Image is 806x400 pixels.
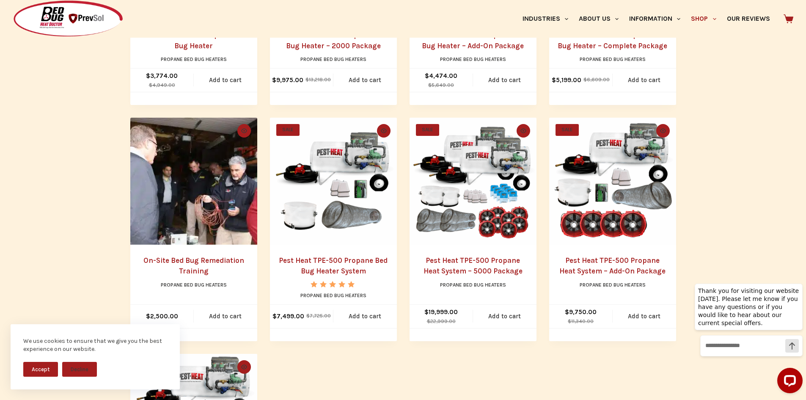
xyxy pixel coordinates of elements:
[416,124,439,136] span: SALE
[688,276,806,400] iframe: LiveChat chat widget
[559,256,666,276] a: Pest Heat TPE-500 Propane Heat System – Add-On Package
[62,362,97,377] button: Decline
[424,308,429,316] span: $
[473,305,536,328] a: Add to cart: “Pest Heat TPE-500 Propane Heat System - 5000 Package”
[306,313,310,319] span: $
[146,312,150,320] span: $
[146,72,178,80] bdi: 3,774.00
[377,124,391,138] button: Quick view toggle
[410,118,536,245] a: Pest Heat TPE-500 Propane Heat System - 5000 Package
[270,118,397,245] a: Pest Heat TPE-500 Propane Bed Bug Heater System
[311,281,356,287] div: Rated 5.00 out of 5
[276,124,300,136] span: SALE
[194,69,257,92] a: Add to cart: “Black Widow 800 Propane Bed Bug Heater”
[427,318,430,324] span: $
[440,282,506,288] a: Propane Bed Bug Heaters
[161,56,227,62] a: Propane Bed Bug Heaters
[656,124,670,138] button: Quick view toggle
[613,305,676,328] a: Add to cart: “Pest Heat TPE-500 Propane Heat System - Add-On Package”
[194,305,257,328] a: Add to cart: “On-Site Bed Bug Remediation Training”
[281,30,385,50] a: Black Widow 800 Propane Bed Bug Heater – 2000 Package
[568,318,594,324] bdi: 11,340.00
[306,313,331,319] bdi: 7,725.00
[333,305,397,328] a: Add to cart: “Pest Heat TPE-500 Propane Bed Bug Heater System”
[279,256,388,276] a: Pest Heat TPE-500 Propane Bed Bug Heater System
[424,256,523,276] a: Pest Heat TPE-500 Propane Heat System – 5000 Package
[421,30,525,50] a: Black Widow 800 Propane Bed Bug Heater – Add-On Package
[272,312,304,320] bdi: 7,499.00
[613,69,676,92] a: Add to cart: “Black Widow 800 Propane Bed Bug Heater - Complete Package”
[311,281,356,307] span: Rated out of 5
[161,282,227,288] a: Propane Bed Bug Heaters
[149,82,175,88] bdi: 4,949.00
[583,77,610,83] bdi: 6,609.00
[556,124,579,136] span: SALE
[425,72,429,80] span: $
[517,124,530,138] button: Quick view toggle
[580,282,646,288] a: Propane Bed Bug Heaters
[23,337,167,353] div: We use cookies to ensure that we give you the best experience on our website.
[300,56,366,62] a: Propane Bed Bug Heaters
[146,312,178,320] bdi: 2,500.00
[583,77,587,83] span: $
[272,312,277,320] span: $
[23,362,58,377] button: Accept
[565,308,597,316] bdi: 9,750.00
[300,292,366,298] a: Propane Bed Bug Heaters
[473,69,536,92] a: Add to cart: “Black Widow 800 Propane Bed Bug Heater - Add-On Package”
[305,77,309,83] span: $
[568,318,571,324] span: $
[237,360,251,374] button: Quick view toggle
[130,118,257,245] a: On-Site Bed Bug Remediation Training
[558,30,667,50] a: Black Widow 800 Propane Bed Bug Heater – Complete Package
[149,82,152,88] span: $
[272,76,276,84] span: $
[549,118,676,245] a: Pest Heat TPE-500 Propane Heat System - Add-On Package
[143,256,244,276] a: On-Site Bed Bug Remediation Training
[272,76,303,84] bdi: 9,975.00
[333,69,397,92] a: Add to cart: “Black Widow 800 Propane Bed Bug Heater - 2000 Package”
[427,318,456,324] bdi: 22,999.00
[565,308,569,316] span: $
[146,72,150,80] span: $
[237,124,251,138] button: Quick view toggle
[141,30,246,50] a: Black Widow 800 Propane Bed Bug Heater
[428,82,454,88] bdi: 5,649.00
[440,56,506,62] a: Propane Bed Bug Heaters
[552,76,556,84] span: $
[305,77,331,83] bdi: 13,218.00
[425,72,457,80] bdi: 4,474.00
[428,82,432,88] span: $
[424,308,458,316] bdi: 19,999.00
[552,76,581,84] bdi: 5,199.00
[580,56,646,62] a: Propane Bed Bug Heaters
